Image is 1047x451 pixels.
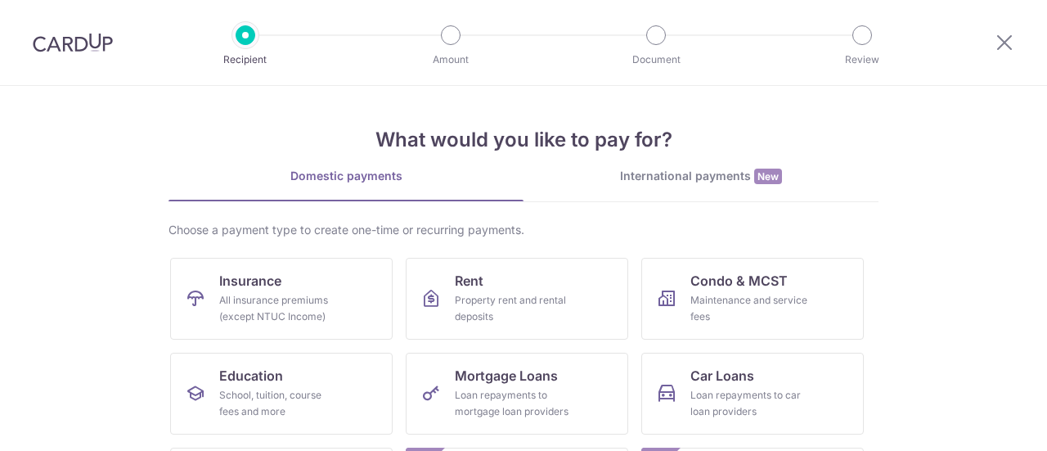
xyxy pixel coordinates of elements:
div: Loan repayments to mortgage loan providers [455,387,573,420]
div: Loan repayments to car loan providers [690,387,808,420]
a: EducationSchool, tuition, course fees and more [170,353,393,435]
div: All insurance premiums (except NTUC Income) [219,292,337,325]
div: Property rent and rental deposits [455,292,573,325]
div: Choose a payment type to create one-time or recurring payments. [169,222,878,238]
div: International payments [523,168,878,185]
a: Condo & MCSTMaintenance and service fees [641,258,864,340]
h4: What would you like to pay for? [169,125,878,155]
span: Condo & MCST [690,271,788,291]
a: Car LoansLoan repayments to car loan providers [641,353,864,435]
span: Rent [455,271,483,291]
p: Review [802,52,923,68]
p: Recipient [185,52,306,68]
div: Domestic payments [169,168,523,184]
p: Amount [390,52,511,68]
span: New [754,169,782,184]
a: Mortgage LoansLoan repayments to mortgage loan providers [406,353,628,435]
span: Insurance [219,271,281,291]
div: School, tuition, course fees and more [219,387,337,420]
a: InsuranceAll insurance premiums (except NTUC Income) [170,258,393,340]
div: Maintenance and service fees [690,292,808,325]
img: CardUp [33,33,113,52]
span: Car Loans [690,366,754,386]
span: Education [219,366,283,386]
span: Mortgage Loans [455,366,558,386]
p: Document [595,52,717,68]
a: RentProperty rent and rental deposits [406,258,628,340]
